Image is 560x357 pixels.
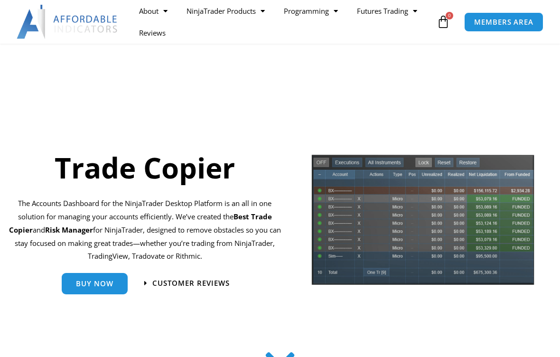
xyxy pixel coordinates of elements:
strong: Risk Manager [45,225,93,235]
img: LogoAI | Affordable Indicators – NinjaTrader [17,5,119,39]
span: 0 [446,12,453,19]
span: Buy Now [76,280,113,287]
a: Buy Now [62,273,128,294]
span: Customer Reviews [152,280,230,287]
a: Reviews [130,22,175,44]
h1: Trade Copier [7,148,282,188]
a: 0 [422,8,464,36]
b: Best Trade Copier [9,212,272,235]
span: MEMBERS AREA [474,19,533,26]
a: MEMBERS AREA [464,12,543,32]
p: The Accounts Dashboard for the NinjaTrader Desktop Platform is an all in one solution for managin... [7,197,282,263]
a: Customer Reviews [144,280,230,287]
img: tradecopier | Affordable Indicators – NinjaTrader [311,154,535,291]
